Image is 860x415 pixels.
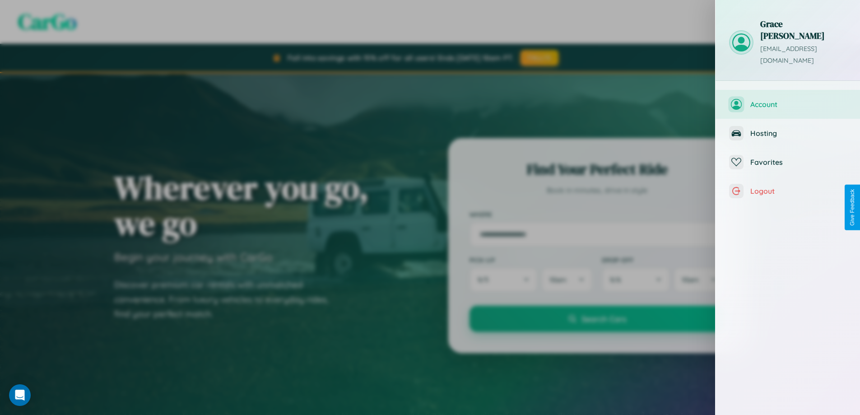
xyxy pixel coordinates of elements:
div: Open Intercom Messenger [9,384,31,406]
div: Give Feedback [849,189,855,226]
h3: Grace [PERSON_NAME] [760,18,846,42]
button: Account [716,90,860,119]
span: Hosting [750,129,846,138]
p: [EMAIL_ADDRESS][DOMAIN_NAME] [760,43,846,67]
button: Favorites [716,148,860,177]
button: Logout [716,177,860,205]
span: Favorites [750,158,846,167]
span: Logout [750,187,846,196]
span: Account [750,100,846,109]
button: Hosting [716,119,860,148]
